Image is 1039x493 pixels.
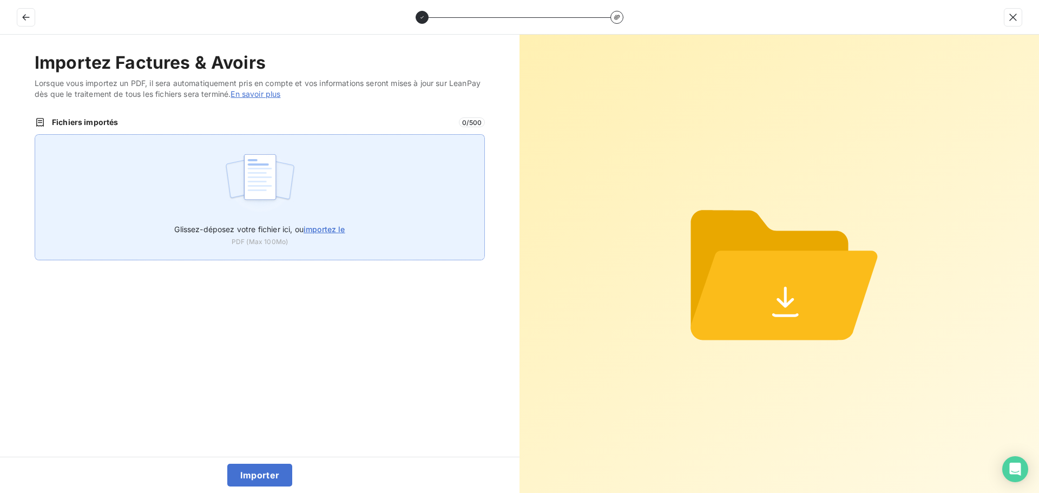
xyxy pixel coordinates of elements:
[52,117,452,128] span: Fichiers importés
[1002,456,1028,482] div: Open Intercom Messenger
[224,148,296,217] img: illustration
[459,117,485,127] span: 0 / 500
[231,89,280,98] a: En savoir plus
[232,237,288,247] span: PDF (Max 100Mo)
[174,225,345,234] span: Glissez-déposez votre fichier ici, ou
[304,225,345,234] span: importez le
[227,464,293,487] button: Importer
[35,78,485,100] span: Lorsque vous importez un PDF, il sera automatiquement pris en compte et vos informations seront m...
[35,52,485,74] h2: Importez Factures & Avoirs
